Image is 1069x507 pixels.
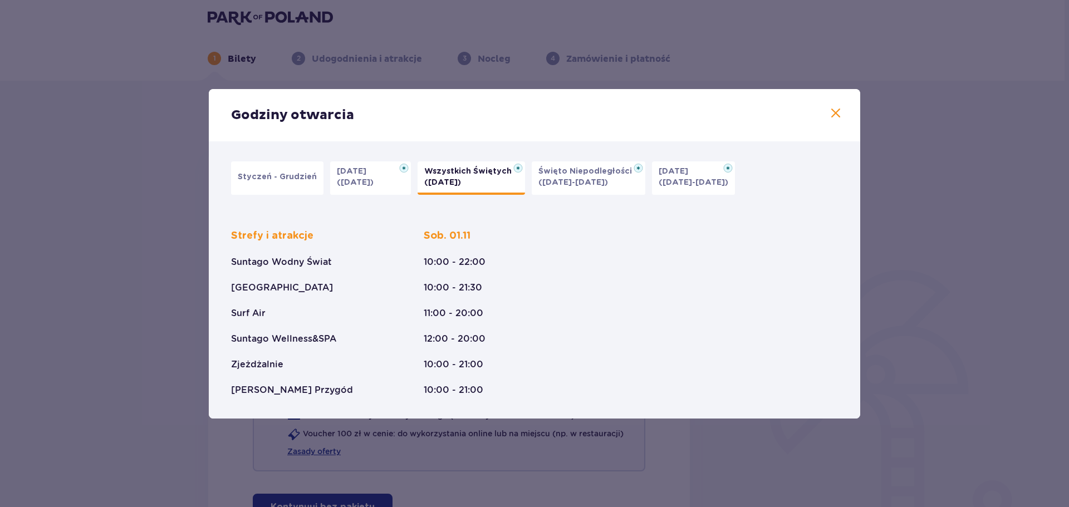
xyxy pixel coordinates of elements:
p: Strefy i atrakcje [231,229,313,243]
p: 11:00 - 20:00 [424,307,483,319]
p: ([DATE]-[DATE]) [538,177,608,188]
p: Zjeżdżalnie [231,358,283,371]
p: Wszystkich Świętych [424,166,518,177]
p: 10:00 - 22:00 [424,256,486,268]
p: 12:00 - 20:00 [424,333,486,345]
p: ([DATE]) [337,177,374,188]
p: Surf Air [231,307,266,319]
p: [GEOGRAPHIC_DATA] [231,282,333,294]
button: [DATE]([DATE]-[DATE]) [652,161,735,195]
p: Święto Niepodległości [538,166,639,177]
p: 10:00 - 21:00 [424,358,483,371]
p: [DATE] [659,166,695,177]
p: ([DATE]-[DATE]) [659,177,728,188]
p: 10:00 - 21:00 [424,384,483,396]
p: Styczeń - Grudzień [238,171,317,183]
p: 10:00 - 21:30 [424,282,482,294]
p: Sob. 01.11 [424,229,470,243]
p: [DATE] [337,166,373,177]
p: ([DATE]) [424,177,461,188]
p: Suntago Wodny Świat [231,256,332,268]
button: Wszystkich Świętych([DATE]) [418,161,525,195]
p: Suntago Wellness&SPA [231,333,336,345]
p: [PERSON_NAME] Przygód [231,384,353,396]
button: Styczeń - Grudzień [231,161,323,195]
button: [DATE]([DATE]) [330,161,411,195]
button: Święto Niepodległości([DATE]-[DATE]) [532,161,645,195]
